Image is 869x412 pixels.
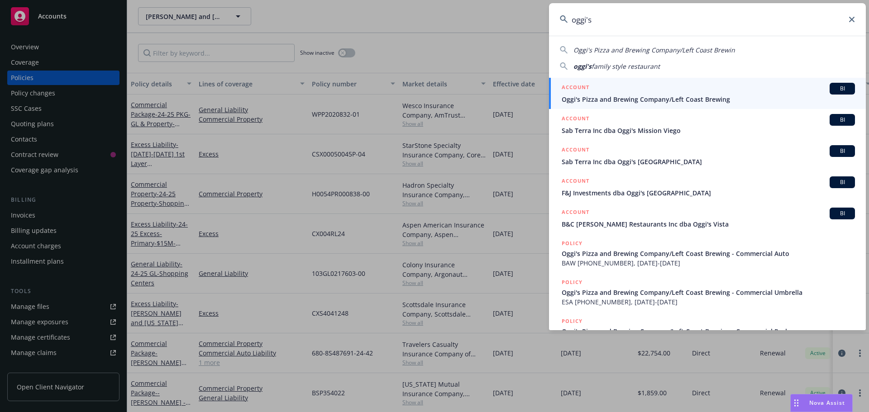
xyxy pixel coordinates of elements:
[562,288,855,297] span: Oggi's Pizza and Brewing Company/Left Coast Brewing - Commercial Umbrella
[790,394,853,412] button: Nova Assist
[549,171,866,203] a: ACCOUNTBIF&J Investments dba Oggi's [GEOGRAPHIC_DATA]
[562,317,583,326] h5: POLICY
[549,312,866,350] a: POLICYOggi's Pizza and Brewing Company/Left Coast Brewing - Commercial Package
[562,114,589,125] h5: ACCOUNT
[791,394,802,412] div: Drag to move
[549,273,866,312] a: POLICYOggi's Pizza and Brewing Company/Left Coast Brewing - Commercial UmbrellaESA [PHONE_NUMBER]...
[562,188,855,198] span: F&J Investments dba Oggi's [GEOGRAPHIC_DATA]
[562,219,855,229] span: B&C [PERSON_NAME] Restaurants Inc dba Oggi's Vista
[549,78,866,109] a: ACCOUNTBIOggi's Pizza and Brewing Company/Left Coast Brewing
[562,249,855,258] span: Oggi's Pizza and Brewing Company/Left Coast Brewing - Commercial Auto
[833,116,851,124] span: BI
[562,95,855,104] span: Oggi's Pizza and Brewing Company/Left Coast Brewing
[562,239,583,248] h5: POLICY
[573,46,735,54] span: Oggi's Pizza and Brewing Company/Left Coast Brewin
[562,83,589,94] h5: ACCOUNT
[549,109,866,140] a: ACCOUNTBISab Terra Inc dba Oggi's Mission Viego
[562,176,589,187] h5: ACCOUNT
[549,3,866,36] input: Search...
[562,278,583,287] h5: POLICY
[562,327,855,336] span: Oggi's Pizza and Brewing Company/Left Coast Brewing - Commercial Package
[573,62,592,71] span: oggi's
[562,258,855,268] span: BAW [PHONE_NUMBER], [DATE]-[DATE]
[833,178,851,186] span: BI
[562,145,589,156] h5: ACCOUNT
[562,157,855,166] span: Sab Terra Inc dba Oggi's [GEOGRAPHIC_DATA]
[833,85,851,93] span: BI
[549,140,866,171] a: ACCOUNTBISab Terra Inc dba Oggi's [GEOGRAPHIC_DATA]
[562,297,855,307] span: ESA [PHONE_NUMBER], [DATE]-[DATE]
[562,208,589,218] h5: ACCOUNT
[809,399,845,407] span: Nova Assist
[592,62,660,71] span: family style restaurant
[833,147,851,155] span: BI
[549,234,866,273] a: POLICYOggi's Pizza and Brewing Company/Left Coast Brewing - Commercial AutoBAW [PHONE_NUMBER], [D...
[833,209,851,218] span: BI
[549,203,866,234] a: ACCOUNTBIB&C [PERSON_NAME] Restaurants Inc dba Oggi's Vista
[562,126,855,135] span: Sab Terra Inc dba Oggi's Mission Viego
